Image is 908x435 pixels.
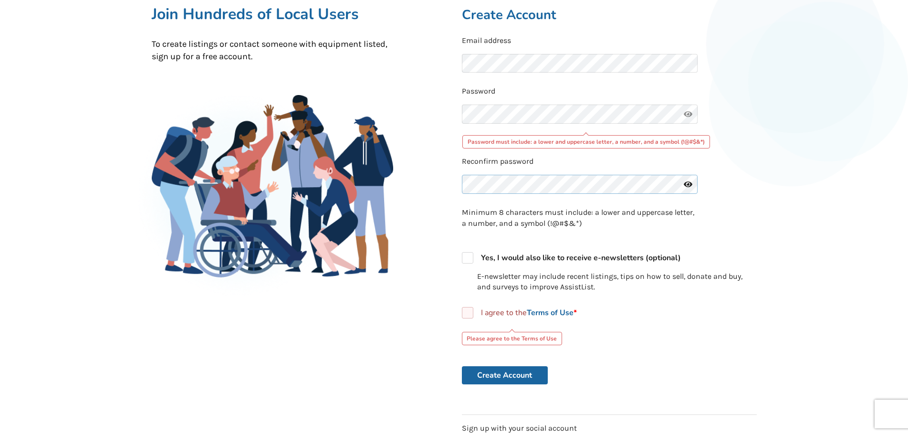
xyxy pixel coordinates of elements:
[462,307,577,318] label: I agree to the
[462,207,698,229] p: Minimum 8 characters must include: a lower and uppercase letter, a number, and a symbol (!@#$&*)
[462,86,757,97] p: Password
[152,95,394,277] img: Family Gathering
[481,253,681,263] strong: Yes, I would also like to receive e-newsletters (optional)
[152,4,394,24] h1: Join Hundreds of Local Users
[527,308,577,318] a: Terms of Use*
[462,135,710,149] div: Password must include: a lower and uppercase letter, a number, and a symbol (!@#$&*)
[152,38,394,63] p: To create listings or contact someone with equipment listed, sign up for a free account.
[462,366,548,384] button: Create Account
[462,423,757,434] p: Sign up with your social account
[462,156,757,167] p: Reconfirm password
[462,35,757,46] p: Email address
[477,271,757,293] p: E-newsletter may include recent listings, tips on how to sell, donate and buy, and surveys to imp...
[462,332,563,345] div: Please agree to the Terms of Use
[462,7,757,23] h2: Create Account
